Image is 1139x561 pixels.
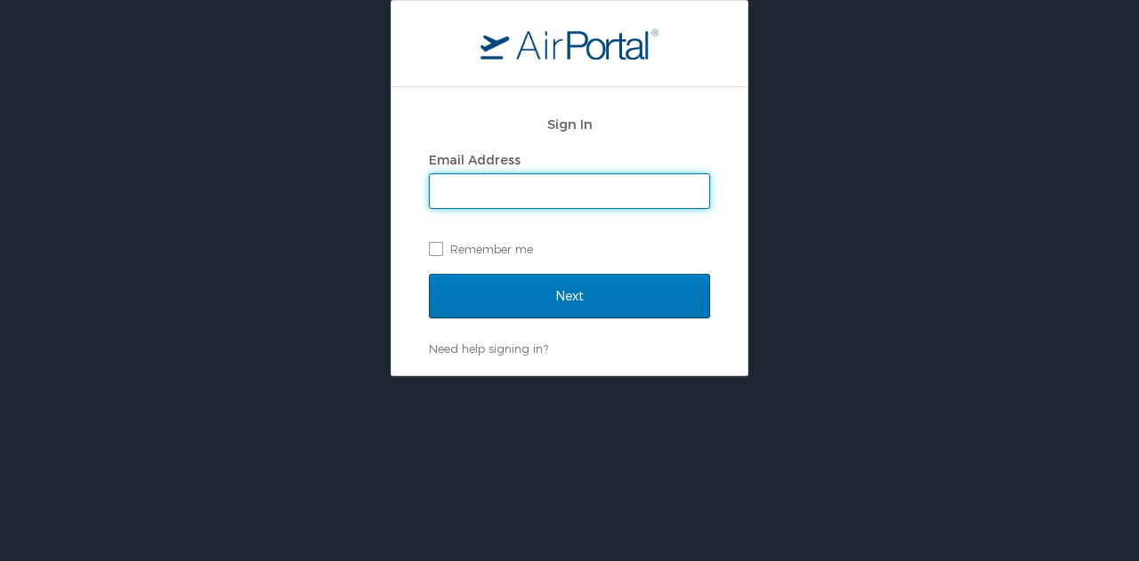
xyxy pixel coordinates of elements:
[429,114,710,134] h2: Sign In
[481,28,658,60] img: logo
[429,274,710,318] input: Next
[429,152,521,167] label: Email Address
[429,341,548,356] a: Need help signing in?
[429,236,710,262] label: Remember me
